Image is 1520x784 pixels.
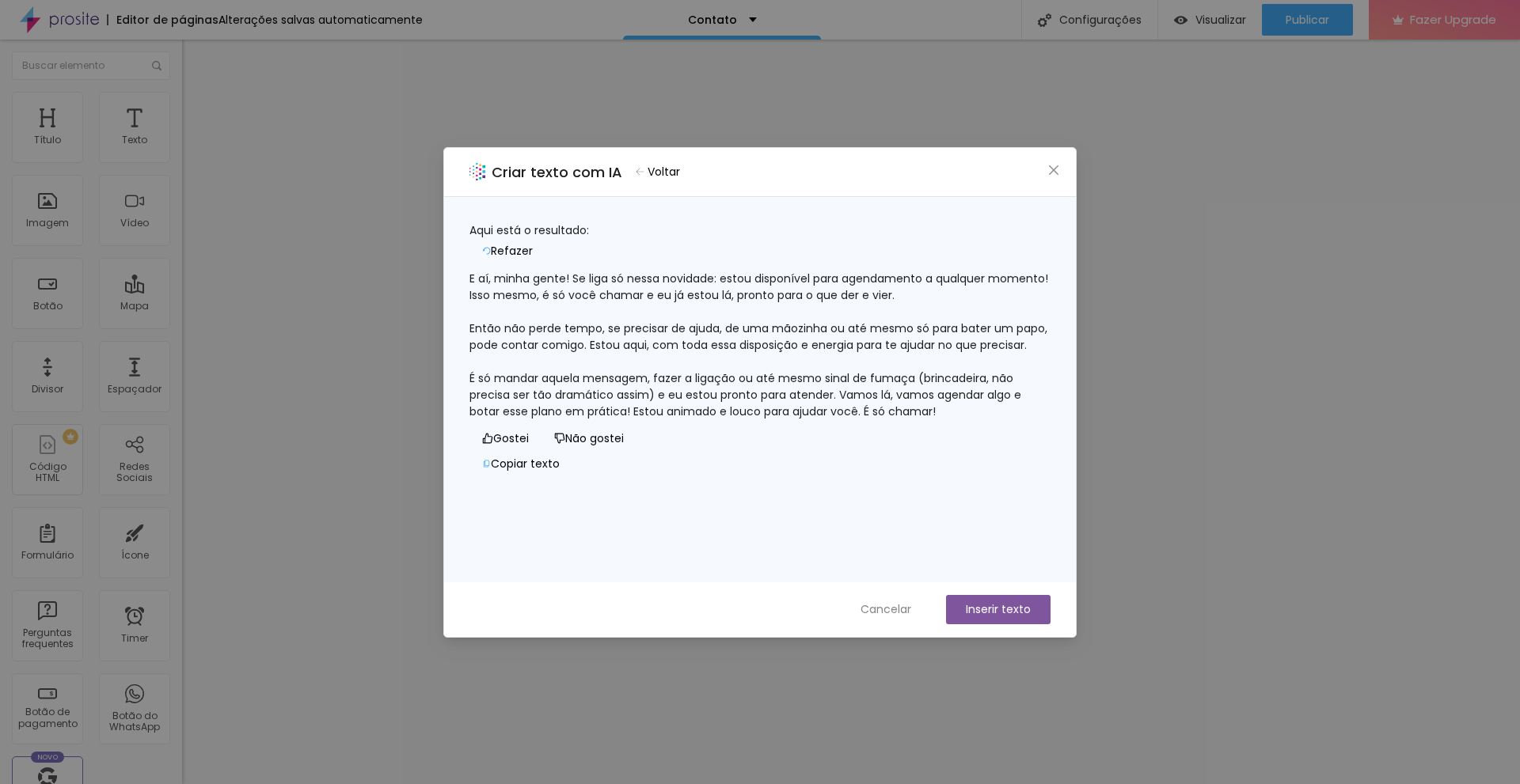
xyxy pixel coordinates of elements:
[469,222,1051,239] div: Aqui está o resultado:
[469,239,545,264] button: Refazer
[469,452,572,477] button: Copiar texto
[648,164,680,180] span: Voltar
[845,595,927,624] button: Cancelar
[1046,161,1062,178] button: Close
[492,161,622,183] h2: Criar texto com IA
[482,433,493,444] span: like
[469,271,1051,420] div: E aí, minha gente! Se liga só nessa novidade: estou disponível para agendamento a qualquer moment...
[554,433,565,444] span: dislike
[946,595,1051,624] button: Inserir texto
[541,426,636,452] button: Não gostei
[861,601,911,618] span: Cancelar
[469,426,541,452] button: Gostei
[1047,164,1060,176] span: close
[491,243,533,259] span: Refazer
[629,161,687,184] button: Voltar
